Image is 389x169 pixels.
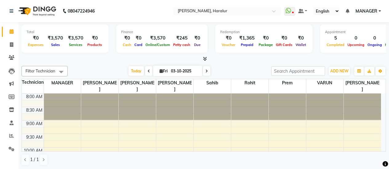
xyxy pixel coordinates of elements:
[274,35,294,42] div: ₹0
[22,79,44,86] div: Technician
[294,43,308,47] span: Wallet
[121,29,203,35] div: Finance
[237,35,257,42] div: ₹1,365
[172,35,192,42] div: ₹245
[144,35,172,42] div: ₹3,570
[231,79,268,87] span: rohit
[86,35,104,42] div: ₹0
[257,43,274,47] span: Package
[65,35,86,42] div: ₹3,570
[325,43,346,47] span: Completed
[192,35,203,42] div: ₹0
[220,43,237,47] span: Voucher
[366,35,383,42] div: 0
[26,29,104,35] div: Total
[294,35,308,42] div: ₹0
[25,94,44,100] div: 8:00 AM
[274,43,294,47] span: Gift Cards
[26,35,45,42] div: ₹0
[344,79,381,93] span: [PERSON_NAME]
[25,121,44,127] div: 9:00 AM
[325,35,346,42] div: 5
[306,79,343,87] span: VARUN
[45,35,65,42] div: ₹3,570
[26,68,55,73] span: Filter Technician
[144,43,172,47] span: Online/Custom
[269,79,306,87] span: Prem
[68,2,95,20] b: 08047224946
[239,43,255,47] span: Prepaid
[193,43,202,47] span: Due
[329,67,350,75] button: ADD NEW
[30,156,39,163] span: 1 / 1
[172,43,192,47] span: Petty cash
[25,134,44,140] div: 9:30 AM
[133,43,144,47] span: Card
[121,43,133,47] span: Cash
[81,79,118,93] span: [PERSON_NAME]
[67,43,84,47] span: Services
[133,35,144,42] div: ₹0
[121,35,133,42] div: ₹0
[22,148,44,154] div: 10:00 AM
[16,2,58,20] img: logo
[194,79,231,87] span: sahib
[169,67,200,76] input: 2025-10-03
[271,66,325,76] input: Search Appointment
[220,35,237,42] div: ₹0
[25,107,44,113] div: 8:30 AM
[366,43,383,47] span: Ongoing
[220,29,308,35] div: Redemption
[257,35,274,42] div: ₹0
[50,43,62,47] span: Sales
[330,69,348,73] span: ADD NEW
[129,66,144,76] span: Today
[119,79,156,93] span: [PERSON_NAME]
[346,43,366,47] span: Upcoming
[44,79,81,87] span: MANAGER
[26,43,45,47] span: Expenses
[156,79,193,93] span: [PERSON_NAME]
[355,8,377,14] span: MANAGER
[86,43,104,47] span: Products
[346,35,366,42] div: 0
[158,69,169,73] span: Fri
